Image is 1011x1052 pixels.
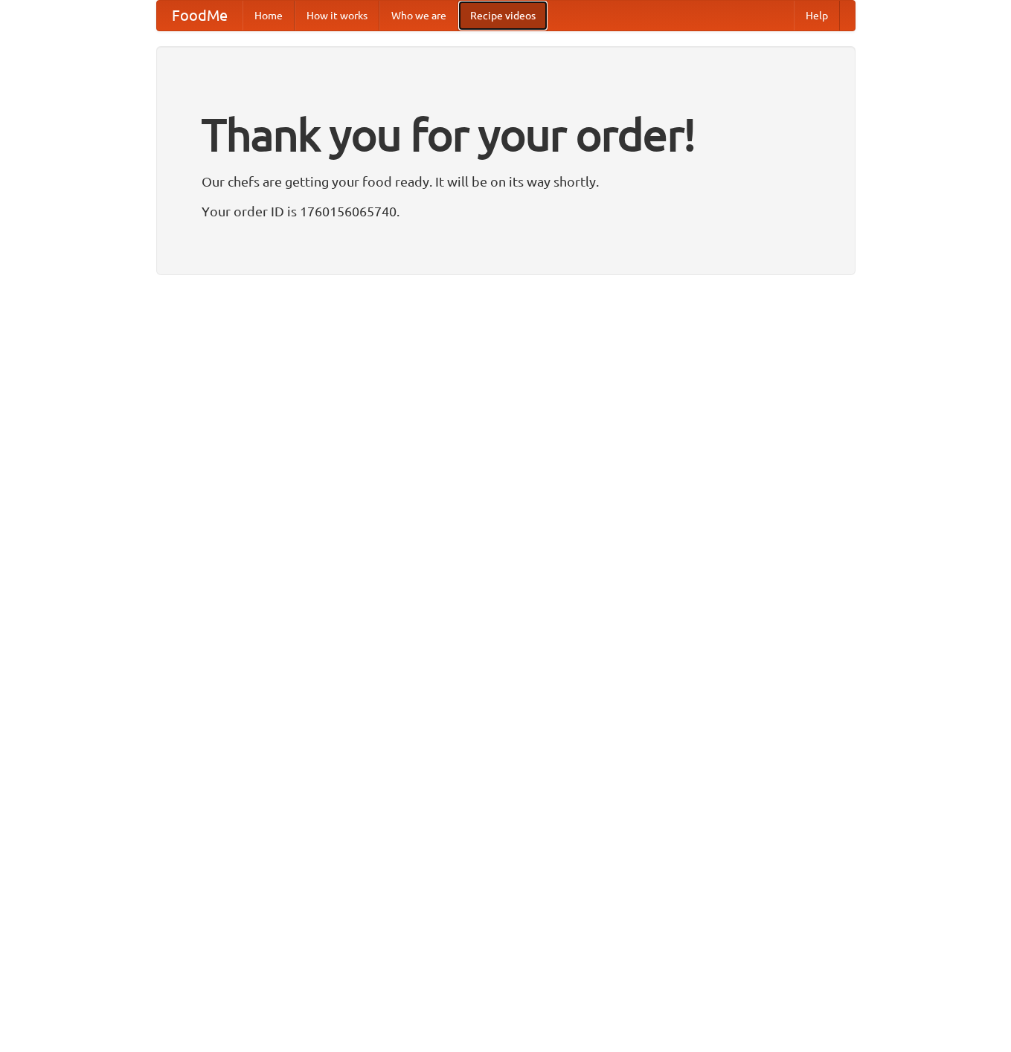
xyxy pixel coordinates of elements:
[458,1,548,30] a: Recipe videos
[379,1,458,30] a: Who we are
[202,99,810,170] h1: Thank you for your order!
[794,1,840,30] a: Help
[157,1,243,30] a: FoodMe
[202,200,810,222] p: Your order ID is 1760156065740.
[202,170,810,193] p: Our chefs are getting your food ready. It will be on its way shortly.
[243,1,295,30] a: Home
[295,1,379,30] a: How it works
